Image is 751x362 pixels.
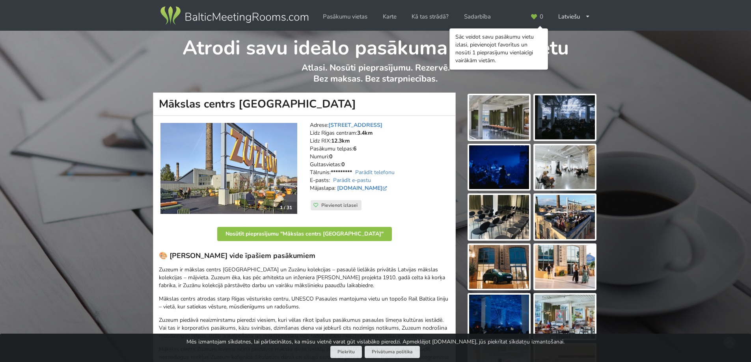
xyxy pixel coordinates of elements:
a: Sadarbība [458,9,496,24]
img: Mākslas centrs Zuzeum | Rīga | Pasākumu vieta - galerijas bilde [469,95,529,139]
a: Parādīt e-pastu [333,176,371,184]
img: Mākslas centrs Zuzeum | Rīga | Pasākumu vieta - galerijas bilde [535,145,595,189]
strong: 3.4km [357,129,373,137]
div: 1 / 31 [275,202,297,213]
img: Mākslas centrs Zuzeum | Rīga | Pasākumu vieta - galerijas bilde [469,295,529,339]
span: Pievienot izlasei [321,202,358,208]
h1: Atrodi savu ideālo pasākuma norises vietu [153,31,598,61]
img: Mākslas centrs Zuzeum | Rīga | Pasākumu vieta - galerijas bilde [535,195,595,239]
a: Pasākumu vietas [317,9,373,24]
img: Mākslas centrs Zuzeum | Rīga | Pasākumu vieta - galerijas bilde [535,95,595,139]
img: Mākslas centrs Zuzeum | Rīga | Pasākumu vieta - galerijas bilde [469,245,529,289]
img: Mākslas centrs Zuzeum | Rīga | Pasākumu vieta - galerijas bilde [469,145,529,189]
button: Piekrītu [330,346,362,358]
a: Privātuma politika [365,346,420,358]
strong: 12.3km [331,137,350,145]
strong: 0 [329,153,332,160]
p: Zuzeum ir mākslas centrs [GEOGRAPHIC_DATA] un Zuzānu kolekcijas – pasaulē lielākās privātās Latvi... [159,266,450,290]
a: [DOMAIN_NAME] [337,184,389,192]
img: Mākslas centrs Zuzeum | Rīga | Pasākumu vieta - galerijas bilde [535,245,595,289]
a: Kā tas strādā? [406,9,454,24]
a: Parādīt telefonu [355,169,395,176]
button: Nosūtīt pieprasījumu "Mākslas centrs [GEOGRAPHIC_DATA]" [217,227,392,241]
img: Baltic Meeting Rooms [159,5,310,27]
p: Mākslas centrs atrodas starp Rīgas vēsturisko centru, UNESCO Pasaules mantojuma vietu un topošo R... [159,295,450,311]
h1: Mākslas centrs [GEOGRAPHIC_DATA] [153,93,456,116]
img: Neierastas vietas | Rīga | Mākslas centrs Zuzeum [160,123,297,214]
div: Latviešu [553,9,596,24]
p: Atlasi. Nosūti pieprasījumu. Rezervē. Bez maksas. Bez starpniecības. [153,62,598,93]
img: Mākslas centrs Zuzeum | Rīga | Pasākumu vieta - galerijas bilde [535,295,595,339]
a: Karte [377,9,402,24]
h3: 🎨 [PERSON_NAME] vide īpašiem pasākumiem [159,251,450,260]
span: 0 [540,14,543,20]
a: Neierastas vietas | Rīga | Mākslas centrs Zuzeum 1 / 31 [160,123,297,214]
strong: 6 [353,145,356,152]
div: Sāc veidot savu pasākumu vietu izlasi, pievienojot favorītus un nosūti 1 pieprasījumu vienlaicīgi... [455,33,542,65]
img: Mākslas centrs Zuzeum | Rīga | Pasākumu vieta - galerijas bilde [469,195,529,239]
p: Zuzeum piedāvā neaizmirstamu pieredzi viesiem, kuri vēlas rīkot īpašus pasākumus pasaules līmeņa ... [159,316,450,340]
strong: 0 [341,161,345,168]
a: [STREET_ADDRESS] [328,121,382,129]
address: Adrese: Līdz Rīgas centram: Līdz RIX: Pasākumu telpas: Numuri: Gultasvietas: Tālrunis: E-pasts: M... [310,121,450,200]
